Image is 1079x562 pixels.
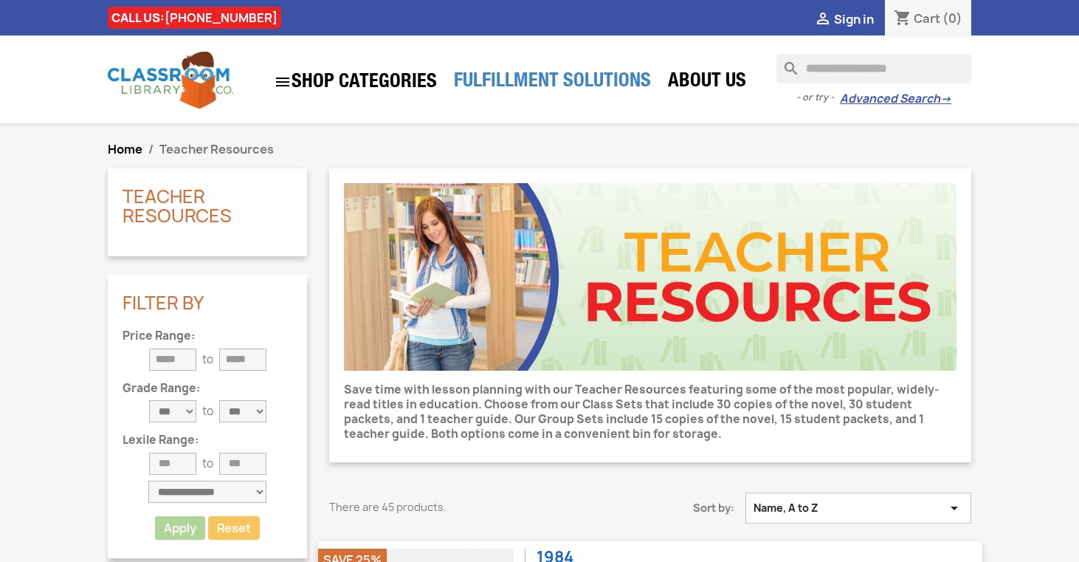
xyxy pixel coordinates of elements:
[202,352,213,367] p: to
[814,11,874,27] a:  Sign in
[344,383,956,442] p: Save time with lesson planning with our Teacher Resources featuring some of the most popular, wid...
[945,501,963,515] i: 
[606,501,745,515] span: Sort by:
[274,73,292,91] i: 
[661,68,754,97] a: About Us
[155,516,205,540] button: Apply
[940,92,951,106] span: →
[108,7,281,29] div: CALL US:
[942,10,962,27] span: (0)
[776,54,971,83] input: Search
[447,68,658,97] a: Fulfillment Solutions
[123,383,292,395] p: Grade Range:
[914,10,940,27] span: Cart
[108,52,233,109] img: Classroom Library Company
[840,92,951,106] a: Advanced Search→
[123,293,292,312] p: Filter By
[108,141,142,157] a: Home
[123,434,292,447] p: Lexile Range:
[814,11,832,29] i: 
[796,90,840,105] span: - or try -
[123,184,232,228] a: Teacher Resources
[123,330,292,343] p: Price Range:
[745,493,971,524] button: Sort by selection
[776,54,794,72] i: search
[329,500,584,515] p: There are 45 products.
[894,10,911,28] i: shopping_cart
[159,141,274,157] span: Teacher Resources
[202,404,213,419] p: to
[266,66,444,98] a: SHOP CATEGORIES
[165,10,277,26] a: [PHONE_NUMBER]
[834,11,874,27] span: Sign in
[202,456,213,471] p: to
[344,183,956,371] img: CLC_Teacher_Resources.jpg
[208,516,260,540] a: Reset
